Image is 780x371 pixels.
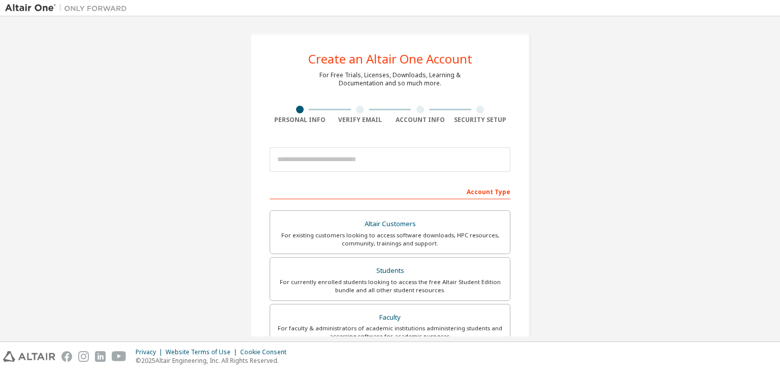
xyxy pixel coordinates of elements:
img: linkedin.svg [95,351,106,362]
img: facebook.svg [61,351,72,362]
p: © 2025 Altair Engineering, Inc. All Rights Reserved. [136,356,292,365]
div: Altair Customers [276,217,504,231]
img: Altair One [5,3,132,13]
div: Verify Email [330,116,391,124]
div: Website Terms of Use [166,348,240,356]
img: youtube.svg [112,351,126,362]
div: Create an Altair One Account [308,53,472,65]
div: Account Info [390,116,450,124]
div: Personal Info [270,116,330,124]
div: Cookie Consent [240,348,292,356]
div: For existing customers looking to access software downloads, HPC resources, community, trainings ... [276,231,504,248]
div: For Free Trials, Licenses, Downloads, Learning & Documentation and so much more. [319,71,461,87]
div: For faculty & administrators of academic institutions administering students and accessing softwa... [276,324,504,341]
div: Faculty [276,311,504,325]
div: Account Type [270,183,510,199]
div: Security Setup [450,116,511,124]
img: instagram.svg [78,351,89,362]
div: For currently enrolled students looking to access the free Altair Student Edition bundle and all ... [276,278,504,294]
img: altair_logo.svg [3,351,55,362]
div: Students [276,264,504,278]
div: Privacy [136,348,166,356]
